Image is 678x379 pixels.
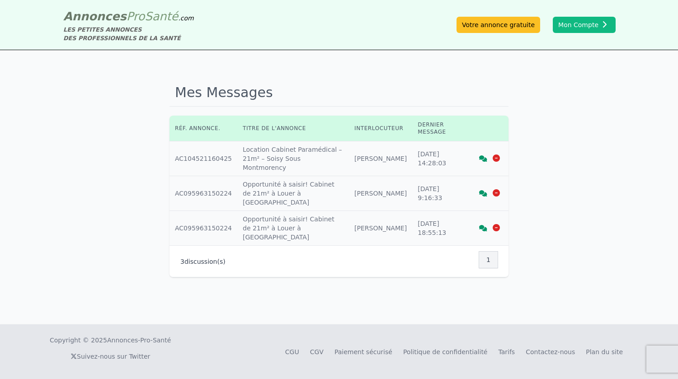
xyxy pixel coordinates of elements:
[169,116,237,141] th: Réf. annonce.
[71,353,150,360] a: Suivez-nous sur Twitter
[486,255,490,264] span: 1
[553,17,616,33] button: Mon Compte
[145,9,178,23] span: Santé
[237,211,349,246] td: Opportunité à saisir! Cabinet de 21m² à Louer à [GEOGRAPHIC_DATA]
[310,348,324,356] a: CGV
[169,79,508,107] h1: Mes Messages
[169,141,237,176] td: AC104521160425
[107,336,171,345] a: Annonces-Pro-Santé
[63,9,127,23] span: Annonces
[349,211,412,246] td: [PERSON_NAME]
[479,225,487,231] i: Voir la discussion
[334,348,392,356] a: Paiement sécurisé
[169,176,237,211] td: AC095963150224
[349,176,412,211] td: [PERSON_NAME]
[493,154,500,162] i: Supprimer la discussion
[412,116,458,141] th: Dernier message
[479,190,487,197] i: Voir la discussion
[285,348,299,356] a: CGU
[169,211,237,246] td: AC095963150224
[493,189,500,197] i: Supprimer la discussion
[493,224,500,231] i: Supprimer la discussion
[180,257,226,266] p: discussion(s)
[412,141,458,176] td: [DATE] 14:28:03
[403,348,488,356] a: Politique de confidentialité
[457,17,540,33] a: Votre annonce gratuite
[412,176,458,211] td: [DATE] 9:16:33
[237,116,349,141] th: Titre de l'annonce
[479,155,487,162] i: Voir la discussion
[412,211,458,246] td: [DATE] 18:55:13
[237,176,349,211] td: Opportunité à saisir! Cabinet de 21m² à Louer à [GEOGRAPHIC_DATA]
[586,348,623,356] a: Plan du site
[237,141,349,176] td: Location Cabinet Paramédical – 21m² – Soisy Sous Montmorency
[349,141,412,176] td: [PERSON_NAME]
[479,251,498,268] nav: Pagination
[178,14,193,22] span: .com
[50,336,171,345] div: Copyright © 2025
[63,9,194,23] a: AnnoncesProSanté.com
[349,116,412,141] th: Interlocuteur
[526,348,575,356] a: Contactez-nous
[180,258,184,265] span: 3
[127,9,145,23] span: Pro
[63,25,194,42] div: LES PETITES ANNONCES DES PROFESSIONNELS DE LA SANTÉ
[498,348,515,356] a: Tarifs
